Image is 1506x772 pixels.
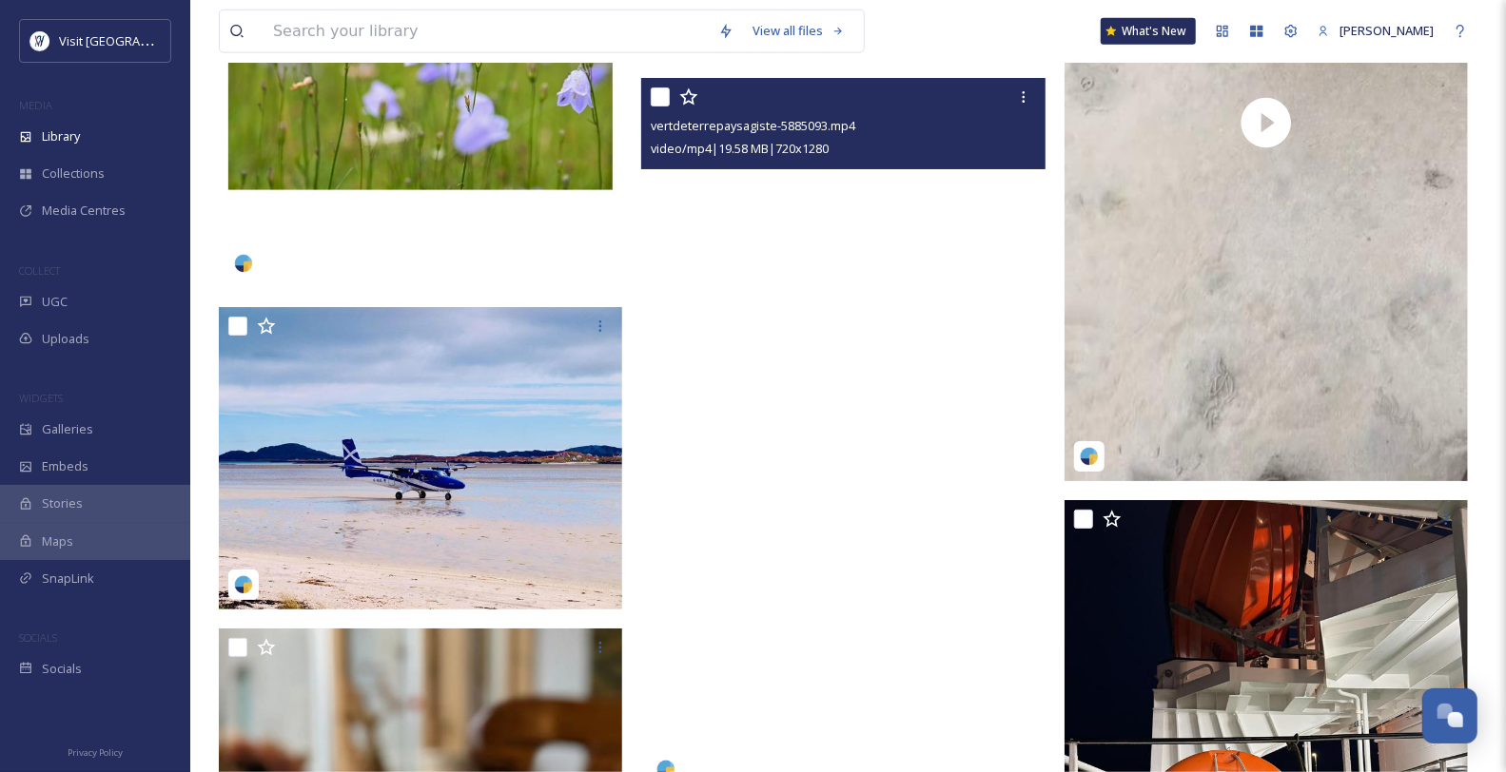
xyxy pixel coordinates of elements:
[234,254,253,273] img: snapsea-logo.png
[68,746,123,759] span: Privacy Policy
[59,31,206,49] span: Visit [GEOGRAPHIC_DATA]
[1308,12,1443,49] a: [PERSON_NAME]
[30,31,49,50] img: Untitled%20design%20%2897%29.png
[42,293,68,311] span: UGC
[1422,688,1477,743] button: Open Chat
[1340,22,1434,39] span: [PERSON_NAME]
[42,127,80,145] span: Library
[68,740,123,762] a: Privacy Policy
[42,202,126,220] span: Media Centres
[219,307,622,609] img: drnaturegirl-5830016.jpg
[1080,447,1099,466] img: snapsea-logo.png
[1101,18,1196,45] a: What's New
[42,420,93,438] span: Galleries
[42,330,89,348] span: Uploads
[19,98,52,112] span: MEDIA
[42,569,94,588] span: SnapLink
[19,391,63,405] span: WIDGETS
[42,660,82,678] span: Socials
[42,457,88,475] span: Embeds
[264,10,709,52] input: Search your library
[651,140,829,157] span: video/mp4 | 19.58 MB | 720 x 1280
[19,263,60,278] span: COLLECT
[42,532,73,550] span: Maps
[651,117,855,134] span: vertdeterrepaysagiste-5885093.mp4
[42,164,105,183] span: Collections
[743,12,854,49] a: View all files
[19,630,57,645] span: SOCIALS
[234,575,253,594] img: snapsea-logo.png
[42,494,83,512] span: Stories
